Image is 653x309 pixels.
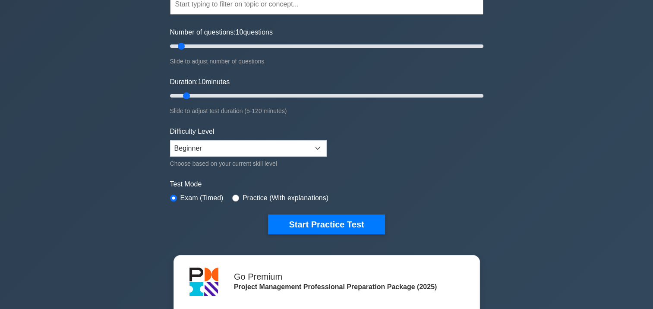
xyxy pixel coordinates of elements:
div: Choose based on your current skill level [170,158,327,169]
button: Start Practice Test [268,214,385,234]
span: 10 [198,78,205,85]
label: Difficulty Level [170,126,215,137]
label: Number of questions: questions [170,27,273,38]
label: Exam (Timed) [180,193,224,203]
span: 10 [236,28,243,36]
label: Test Mode [170,179,483,189]
label: Practice (With explanations) [243,193,328,203]
label: Duration: minutes [170,77,230,87]
div: Slide to adjust number of questions [170,56,483,66]
div: Slide to adjust test duration (5-120 minutes) [170,106,483,116]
